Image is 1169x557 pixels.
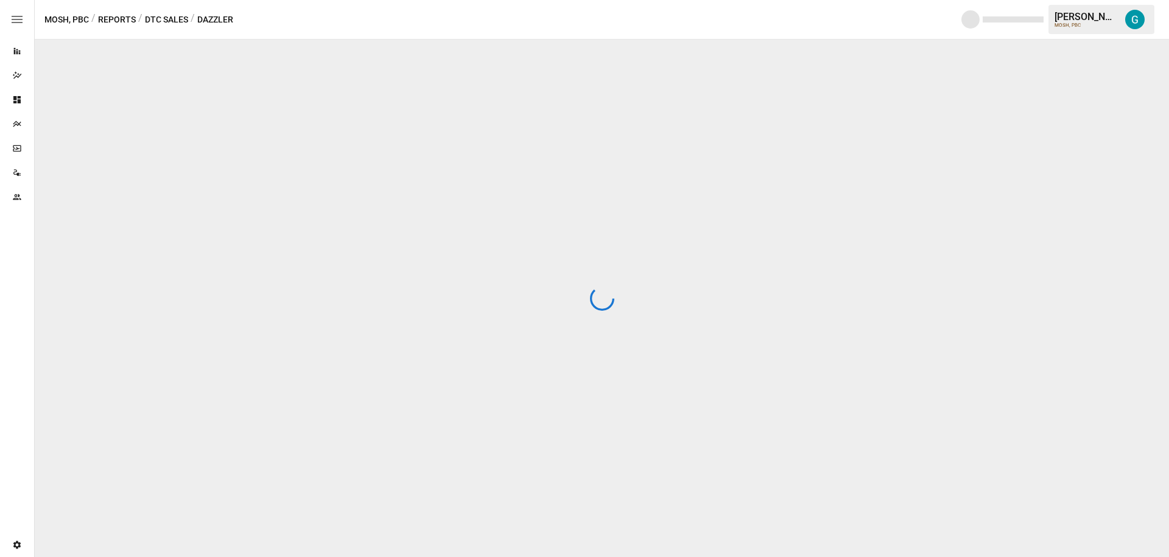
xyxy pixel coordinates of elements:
div: [PERSON_NAME] [1055,11,1118,22]
button: Reports [98,12,136,27]
div: / [138,12,142,27]
div: / [91,12,96,27]
button: MOSH, PBC [44,12,89,27]
div: / [191,12,195,27]
button: DTC Sales [145,12,188,27]
button: Gavin Acres [1118,2,1152,36]
img: Gavin Acres [1125,10,1145,29]
div: MOSH, PBC [1055,22,1118,28]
